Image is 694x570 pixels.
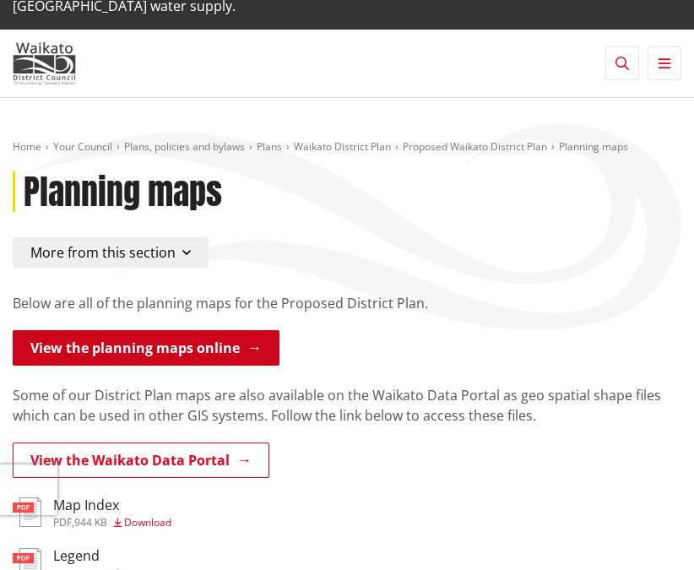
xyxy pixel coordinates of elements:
a: Map Index pdf,944 KB Download [13,497,171,528]
a: View the planning maps online [13,330,279,366]
h3: Legend [53,548,171,564]
span: 944 KB [74,515,107,529]
a: Proposed Waikato District Plan [403,139,547,154]
img: Waikato District Council - Te Kaunihera aa Takiwaa o Waikato [13,42,76,84]
span: Planning maps [559,139,628,154]
iframe: Messenger Launcher [616,499,677,560]
a: Waikato District Plan [294,139,391,154]
a: Your Council [53,139,112,154]
p: Below are all of the planning maps for the Proposed District Plan. [13,293,681,313]
a: Plans, policies and bylaws [124,139,245,154]
h1: Planning maps [24,171,222,212]
span: pdf [53,515,72,529]
span: Download [124,515,171,529]
div: , [53,518,171,528]
a: Plans [257,139,282,154]
h3: Map Index [53,497,171,513]
a: View the Waikato Data Portal [13,442,269,478]
nav: breadcrumb [13,140,681,155]
p: Some of our District Plan maps are also available on the Waikato Data Portal as geo spatial shape... [13,385,681,426]
button: More from this section [13,237,209,268]
span: More from this section [30,243,176,262]
a: Home [13,139,41,154]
